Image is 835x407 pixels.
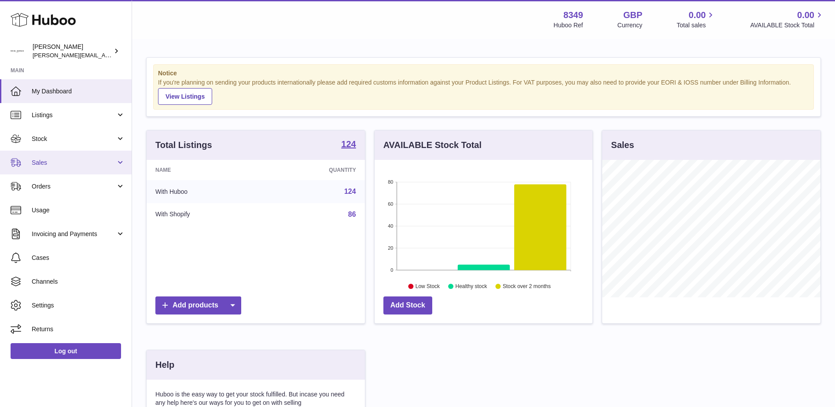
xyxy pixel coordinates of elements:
strong: Notice [158,69,809,78]
text: 0 [390,267,393,273]
strong: 8349 [563,9,583,21]
span: Usage [32,206,125,215]
img: katy.taghizadeh@michelgermain.com [11,44,24,58]
span: Invoicing and Payments [32,230,116,238]
a: View Listings [158,88,212,105]
span: Returns [32,325,125,333]
text: Stock over 2 months [503,283,551,289]
div: Huboo Ref [554,21,583,30]
a: 0.00 Total sales [677,9,716,30]
td: With Huboo [147,180,264,203]
text: Healthy stock [455,283,487,289]
a: 86 [348,211,356,218]
td: With Shopify [147,203,264,226]
th: Name [147,160,264,180]
span: Settings [32,301,125,310]
span: Cases [32,254,125,262]
a: 124 [344,188,356,195]
div: If you're planning on sending your products internationally please add required customs informati... [158,78,809,105]
span: 0.00 [797,9,814,21]
a: Log out [11,343,121,359]
strong: GBP [623,9,642,21]
h3: Sales [611,139,634,151]
a: Add Stock [383,296,432,314]
text: 80 [388,179,393,185]
span: Orders [32,182,116,191]
h3: AVAILABLE Stock Total [383,139,482,151]
span: Stock [32,135,116,143]
span: [PERSON_NAME][EMAIL_ADDRESS][DOMAIN_NAME] [33,52,177,59]
a: Add products [155,296,241,314]
span: AVAILABLE Stock Total [750,21,824,30]
span: Total sales [677,21,716,30]
h3: Help [155,359,174,371]
span: Sales [32,159,116,167]
span: 0.00 [689,9,706,21]
text: 40 [388,223,393,229]
a: 124 [341,140,356,150]
p: Huboo is the easy way to get your stock fulfilled. But incase you need any help here's our ways f... [155,390,356,407]
div: [PERSON_NAME] [33,43,112,59]
a: 0.00 AVAILABLE Stock Total [750,9,824,30]
strong: 124 [341,140,356,148]
text: Low Stock [416,283,440,289]
th: Quantity [264,160,364,180]
span: Listings [32,111,116,119]
span: Channels [32,277,125,286]
text: 20 [388,245,393,251]
text: 60 [388,201,393,207]
h3: Total Listings [155,139,212,151]
span: My Dashboard [32,87,125,96]
div: Currency [618,21,643,30]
